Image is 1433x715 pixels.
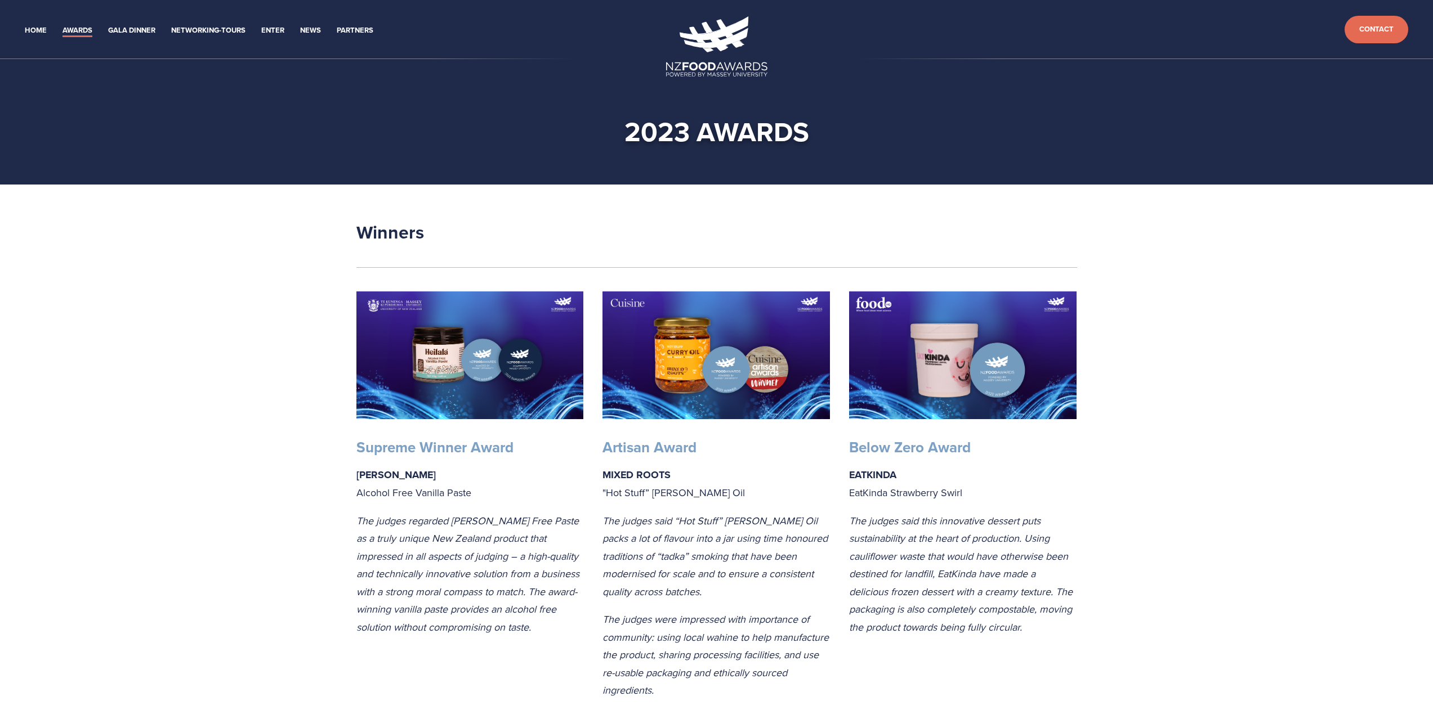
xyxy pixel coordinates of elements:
a: Enter [261,24,284,37]
em: The judges were impressed with importance of community: using local wahine to help manufacture th... [602,612,832,697]
p: Alcohol Free Vanilla Paste [356,466,584,502]
p: EatKinda Strawberry Swirl [849,466,1077,502]
a: Awards [63,24,92,37]
strong: MIXED ROOTS [602,467,671,482]
strong: 2023 AWARDS [624,112,809,151]
strong: [PERSON_NAME] [356,467,436,482]
a: Gala Dinner [108,24,155,37]
strong: Below Zero Award [849,437,971,458]
em: The judges said “Hot Stuff” [PERSON_NAME] Oil packs a lot of flavour into a jar using time honour... [602,514,831,599]
a: News [300,24,321,37]
a: Networking-Tours [171,24,245,37]
a: Contact [1345,16,1408,43]
a: Partners [337,24,373,37]
p: "Hot Stuff” [PERSON_NAME] Oil [602,466,830,502]
strong: EATKINDA [849,467,896,482]
strong: Winners [356,219,424,245]
strong: Artisan Award [602,437,697,458]
strong: Supreme Winner Award [356,437,514,458]
a: Home [25,24,47,37]
em: The judges said this innovative dessert puts sustainability at the heart of production. Using cau... [849,514,1075,634]
em: The judges regarded [PERSON_NAME] Free Paste as a truly unique New Zealand product that impressed... [356,514,582,634]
